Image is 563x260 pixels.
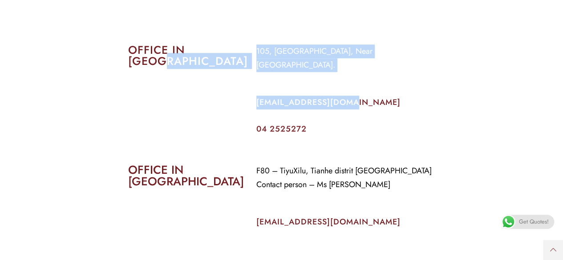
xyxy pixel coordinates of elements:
h2: OFFICE IN [GEOGRAPHIC_DATA] [128,164,243,187]
h2: OFFICE IN [GEOGRAPHIC_DATA] [128,44,243,67]
a: [EMAIL_ADDRESS][DOMAIN_NAME] [256,96,401,108]
span: Get Quotes! [519,215,549,229]
a: [EMAIL_ADDRESS][DOMAIN_NAME] [256,216,401,228]
p: 105, [GEOGRAPHIC_DATA], Near [GEOGRAPHIC_DATA]. [256,44,435,72]
p: F80 – TiyuXilu, Tianhe distrit [GEOGRAPHIC_DATA] Contact person – Ms [PERSON_NAME] [256,164,435,192]
a: 04 2525272 [256,123,307,135]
